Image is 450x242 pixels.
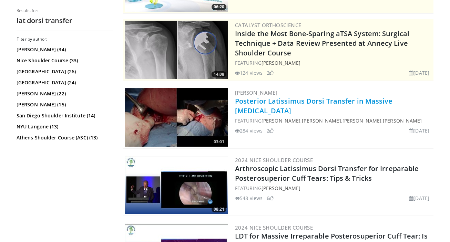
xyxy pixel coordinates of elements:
[125,21,228,79] a: 14:08
[17,101,111,108] a: [PERSON_NAME] (15)
[262,117,300,124] a: [PERSON_NAME]
[125,156,228,214] a: 08:21
[267,127,274,134] li: 2
[212,139,226,145] span: 03:01
[235,157,313,164] a: 2024 Nice Shoulder Course
[17,68,111,75] a: [GEOGRAPHIC_DATA] (26)
[409,127,429,134] li: [DATE]
[125,156,228,214] img: dc7aff27-b48e-41dc-bd99-ccc5de9ecc43.300x170_q85_crop-smart_upscale.jpg
[17,36,113,42] h3: Filter by author:
[409,69,429,76] li: [DATE]
[17,123,111,130] a: NYU Langone (13)
[235,89,277,96] a: [PERSON_NAME]
[235,22,301,29] a: Catalyst OrthoScience
[17,134,111,141] a: Athens Shoulder Course (ASC) (13)
[235,29,409,57] a: Inside the Most Bone-Sparing aTSA System: Surgical Technique + Data Review Presented at Annecy Li...
[125,21,228,79] img: 9f15458b-d013-4cfd-976d-a83a3859932f.300x170_q85_crop-smart_upscale.jpg
[409,194,429,202] li: [DATE]
[302,117,341,124] a: [PERSON_NAME]
[17,57,111,64] a: Nice Shoulder Course (33)
[267,194,274,202] li: 6
[212,4,226,10] span: 06:20
[17,79,111,86] a: [GEOGRAPHIC_DATA] (24)
[267,69,274,76] li: 2
[17,16,113,25] h2: lat dorsi transfer
[125,88,228,147] img: 16c22569-32e3-4d6c-b618-ed3919dbf96c.300x170_q85_crop-smart_upscale.jpg
[342,117,381,124] a: [PERSON_NAME]
[235,59,432,66] div: FEATURING
[235,96,393,115] a: Posterior Latissimus Dorsi Transfer in Massive [MEDICAL_DATA]
[212,71,226,77] span: 14:08
[235,127,263,134] li: 284 views
[262,185,300,191] a: [PERSON_NAME]
[235,164,419,183] a: Arthroscopic Latissimus Dorsi Transfer for Irreparable Posterosuperior Cuff Tears: Tips & Tricks
[125,88,228,147] a: 03:01
[17,8,113,13] p: Results for:
[383,117,422,124] a: [PERSON_NAME]
[235,224,313,231] a: 2024 Nice Shoulder Course
[17,46,111,53] a: [PERSON_NAME] (34)
[235,194,263,202] li: 548 views
[262,60,300,66] a: [PERSON_NAME]
[17,90,111,97] a: [PERSON_NAME] (22)
[235,69,263,76] li: 124 views
[212,206,226,212] span: 08:21
[235,185,432,192] div: FEATURING
[17,112,111,119] a: San Diego Shoulder Institute (14)
[235,117,432,124] div: FEATURING , , ,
